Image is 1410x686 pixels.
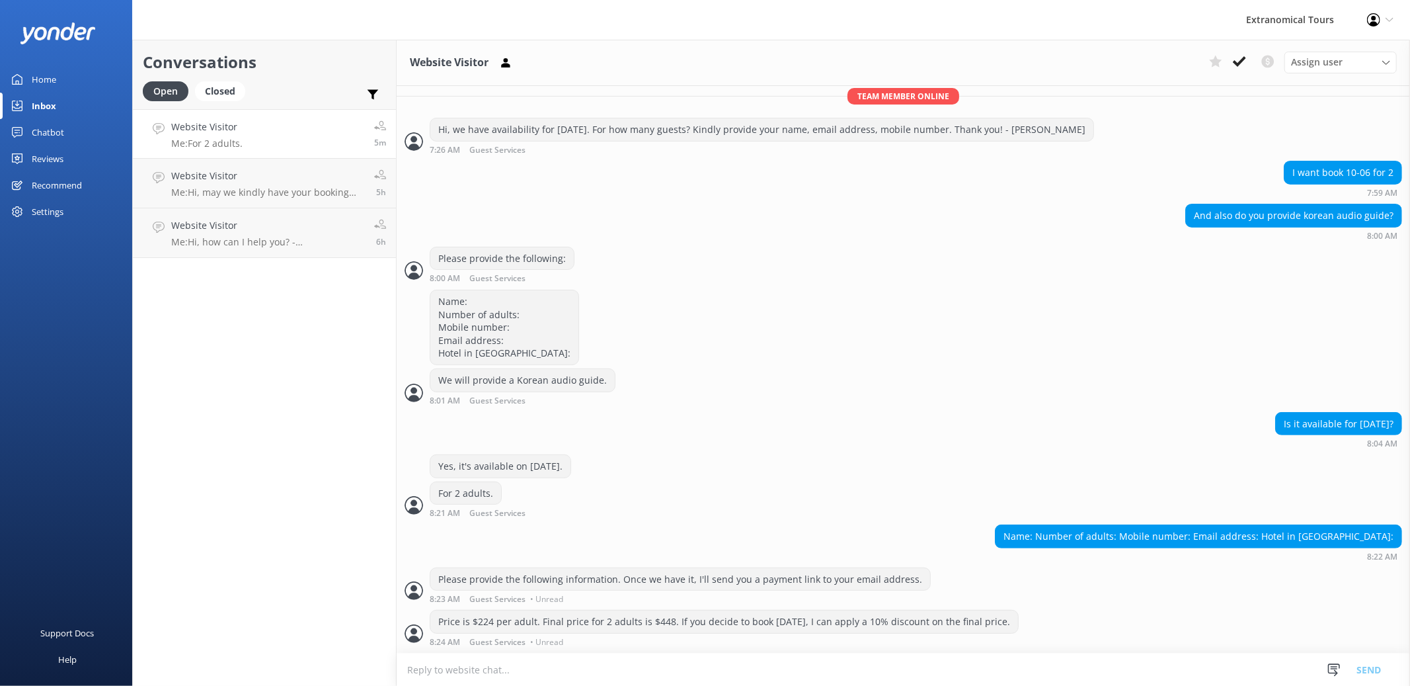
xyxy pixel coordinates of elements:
[32,146,63,172] div: Reviews
[430,290,578,364] div: Name: Number of adults: Mobile number: Email address: Hotel in [GEOGRAPHIC_DATA]:
[430,611,1018,633] div: Price is $224 per adult. Final price for 2 adults is $448. If you decide to book [DATE], I can ap...
[530,638,563,646] span: • Unread
[58,646,77,673] div: Help
[1291,55,1343,69] span: Assign user
[171,120,243,134] h4: Website Visitor
[143,83,195,98] a: Open
[376,236,386,247] span: Sep 29 2025 10:56am (UTC -07:00) America/Tijuana
[171,169,364,183] h4: Website Visitor
[133,159,396,208] a: Website VisitorMe:Hi, may we kindly have your booking reference number and the name on the reserv...
[430,455,570,478] div: Yes, it's available on [DATE].
[469,595,526,603] span: Guest Services
[995,552,1402,561] div: Sep 29 2025 05:22pm (UTC -07:00) America/Tijuana
[171,218,364,233] h4: Website Visitor
[1367,440,1397,448] strong: 8:04 AM
[430,508,568,518] div: Sep 29 2025 05:21pm (UTC -07:00) America/Tijuana
[1185,231,1402,240] div: Sep 29 2025 05:00pm (UTC -07:00) America/Tijuana
[430,568,930,591] div: Please provide the following information. Once we have it, I'll send you a payment link to your e...
[32,172,82,198] div: Recommend
[430,638,460,646] strong: 8:24 AM
[1276,413,1401,435] div: Is it available for [DATE]?
[430,509,460,518] strong: 8:21 AM
[376,187,386,198] span: Sep 29 2025 12:14pm (UTC -07:00) America/Tijuana
[195,81,245,101] div: Closed
[996,525,1401,548] div: Name: Number of adults: Mobile number: Email address: Hotel in [GEOGRAPHIC_DATA]:
[430,118,1093,141] div: Hi, we have availability for [DATE]. For how many guests? Kindly provide your name, email address...
[143,81,188,101] div: Open
[171,187,364,198] p: Me: Hi, may we kindly have your booking reference number and the name on the reservation so we ca...
[171,138,243,150] p: Me: For 2 adults.
[469,275,526,283] span: Guest Services
[32,93,56,119] div: Inbox
[430,397,460,406] strong: 8:01 AM
[133,109,396,159] a: Website VisitorMe:For 2 adults.5m
[430,595,460,603] strong: 8:23 AM
[20,22,96,44] img: yonder-white-logo.png
[530,595,563,603] span: • Unread
[1284,188,1402,197] div: Sep 29 2025 04:59pm (UTC -07:00) America/Tijuana
[430,146,460,155] strong: 7:26 AM
[469,146,526,155] span: Guest Services
[430,637,1019,646] div: Sep 29 2025 05:24pm (UTC -07:00) America/Tijuana
[430,396,615,406] div: Sep 29 2025 05:01pm (UTC -07:00) America/Tijuana
[847,88,959,105] span: Team member online
[1186,204,1401,227] div: And also do you provide korean audio guide?
[1284,52,1397,73] div: Assign User
[469,397,526,406] span: Guest Services
[143,50,386,75] h2: Conversations
[32,119,64,146] div: Chatbot
[32,198,63,225] div: Settings
[1367,189,1397,197] strong: 7:59 AM
[430,145,1094,155] div: Sep 29 2025 04:26pm (UTC -07:00) America/Tijuana
[410,54,489,71] h3: Website Visitor
[430,247,574,270] div: Please provide the following:
[171,236,364,248] p: Me: Hi, how can I help you? - [PERSON_NAME]
[41,620,95,646] div: Support Docs
[1367,553,1397,561] strong: 8:22 AM
[430,482,501,505] div: For 2 adults.
[32,66,56,93] div: Home
[430,275,460,283] strong: 8:00 AM
[1367,232,1397,240] strong: 8:00 AM
[430,369,615,392] div: We will provide a Korean audio guide.
[430,273,574,283] div: Sep 29 2025 05:00pm (UTC -07:00) America/Tijuana
[469,638,526,646] span: Guest Services
[1275,439,1402,448] div: Sep 29 2025 05:04pm (UTC -07:00) America/Tijuana
[374,137,386,148] span: Sep 29 2025 05:21pm (UTC -07:00) America/Tijuana
[397,654,1410,686] textarea: To enrich screen reader interactions, please activate Accessibility in Grammarly extension settings
[1284,161,1401,184] div: I want book 10-06 for 2
[133,208,396,258] a: Website VisitorMe:Hi, how can I help you? - [PERSON_NAME]6h
[469,509,526,518] span: Guest Services
[195,83,252,98] a: Closed
[430,594,931,603] div: Sep 29 2025 05:23pm (UTC -07:00) America/Tijuana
